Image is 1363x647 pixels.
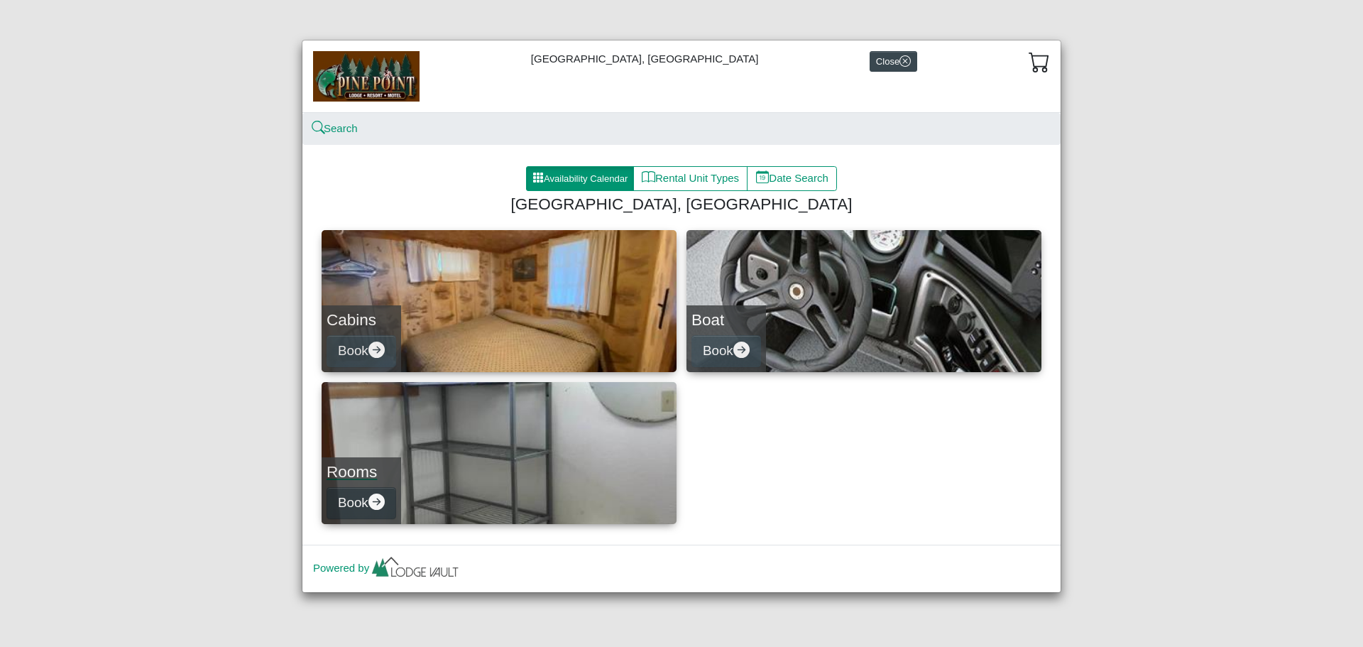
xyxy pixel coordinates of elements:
svg: calendar date [756,170,770,184]
button: grid3x3 gap fillAvailability Calendar [526,166,634,192]
svg: arrow right circle fill [368,494,385,510]
svg: arrow right circle fill [733,342,750,358]
svg: cart [1029,51,1050,72]
img: b144ff98-a7e1-49bd-98da-e9ae77355310.jpg [313,51,420,101]
h4: Boat [691,310,761,330]
a: searchSearch [313,122,358,134]
h4: [GEOGRAPHIC_DATA], [GEOGRAPHIC_DATA] [327,195,1036,214]
button: Closex circle [870,51,917,72]
a: Powered by [313,562,461,574]
div: [GEOGRAPHIC_DATA], [GEOGRAPHIC_DATA] [302,40,1061,112]
h4: Rooms [327,462,396,482]
img: lv-small.ca335149.png [369,553,461,585]
button: Bookarrow right circle fill [327,487,396,519]
svg: book [642,170,655,184]
svg: grid3x3 gap fill [532,172,544,183]
button: Bookarrow right circle fill [327,335,396,367]
svg: arrow right circle fill [368,342,385,358]
button: calendar dateDate Search [747,166,837,192]
button: bookRental Unit Types [633,166,748,192]
svg: x circle [899,55,911,67]
svg: search [313,123,324,134]
button: Bookarrow right circle fill [691,335,761,367]
h4: Cabins [327,310,396,330]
